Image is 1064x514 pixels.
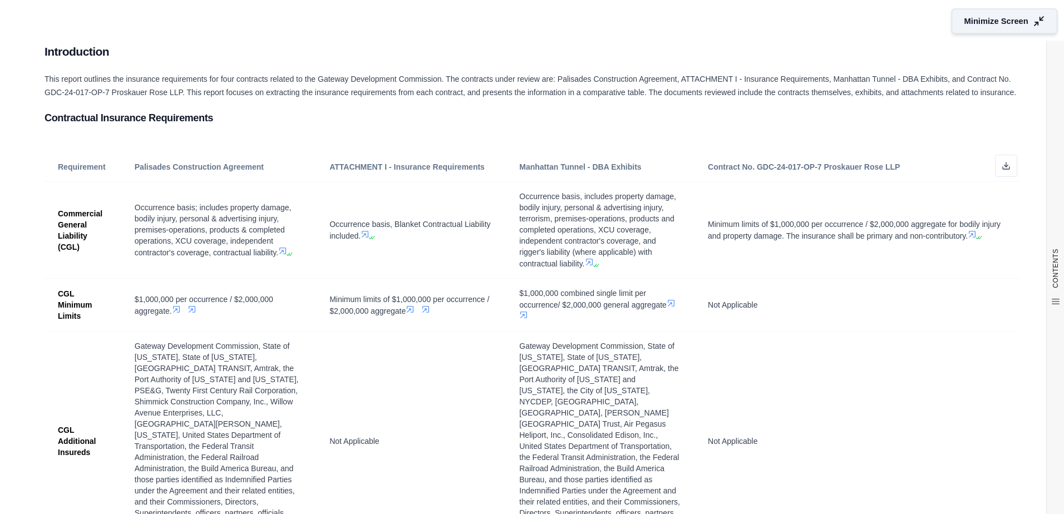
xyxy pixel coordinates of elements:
span: Minimum limits of $1,000,000 per occurrence / $2,000,000 aggregate for bodily injury and property... [708,220,1001,240]
h2: Introduction [45,40,1019,63]
span: CONTENTS [1051,249,1060,288]
span: This report outlines the insurance requirements for four contracts related to the Gateway Develop... [45,75,1016,97]
button: Minimize Screen [952,8,1058,34]
span: Occurrence basis; includes property damage, bodily injury, personal & advertising injury, premise... [135,203,292,257]
span: CGL Additional Insureds [58,426,96,457]
span: CGL Minimum Limits [58,289,92,320]
span: Minimize Screen [964,16,1028,27]
span: Requirement [58,162,106,171]
span: Commercial General Liability (CGL) [58,209,102,251]
span: $1,000,000 per occurrence / $2,000,000 aggregate. [135,295,273,315]
h3: Contractual Insurance Requirements [45,108,1019,128]
span: Not Applicable [329,437,380,446]
span: ATTACHMENT I - Insurance Requirements [329,162,485,171]
span: $1,000,000 combined single limit per occurrence/ $2,000,000 general aggregate [519,289,667,309]
span: Manhattan Tunnel - DBA Exhibits [519,162,641,171]
span: Palisades Construction Agreement [135,162,264,171]
span: Minimum limits of $1,000,000 per occurrence / $2,000,000 aggregate [329,295,489,315]
span: Contract No. GDC-24-017-OP-7 Proskauer Rose LLP [708,162,900,171]
span: Not Applicable [708,300,758,309]
span: Occurrence basis, Blanket Contractual Liability included. [329,220,490,240]
span: Not Applicable [708,437,758,446]
span: Occurrence basis, includes property damage, bodily injury, personal & advertising injury, terrori... [519,192,676,268]
button: Download as Excel [995,155,1017,177]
